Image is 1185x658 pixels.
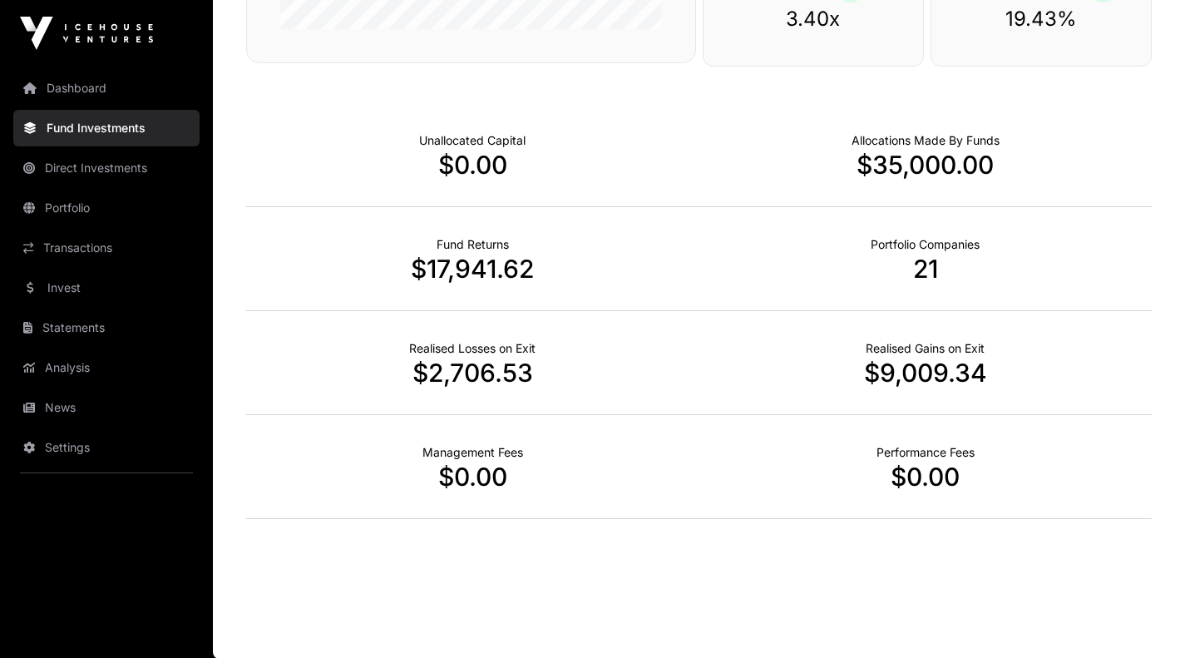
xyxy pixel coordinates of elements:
p: Realised Returns from Funds [437,236,509,253]
p: $0.00 [246,462,699,492]
a: News [13,389,200,426]
a: Fund Investments [13,110,200,146]
img: Icehouse Ventures Logo [20,17,153,50]
p: 3.40x [737,6,890,32]
a: Analysis [13,349,200,386]
p: Cash not yet allocated [419,132,526,149]
p: 21 [699,254,1153,284]
a: Portfolio [13,190,200,226]
p: Net Realised on Negative Exits [409,340,536,357]
a: Invest [13,270,200,306]
p: Number of Companies Deployed Into [871,236,980,253]
a: Direct Investments [13,150,200,186]
p: $0.00 [246,150,699,180]
p: 19.43% [965,6,1118,32]
p: Capital Deployed Into Companies [852,132,1000,149]
p: Fund Management Fees incurred to date [422,444,523,461]
p: $17,941.62 [246,254,699,284]
a: Dashboard [13,70,200,106]
p: $35,000.00 [699,150,1153,180]
a: Statements [13,309,200,346]
p: $0.00 [699,462,1153,492]
a: Transactions [13,230,200,266]
p: Fund Performance Fees (Carry) incurred to date [876,444,975,461]
p: $9,009.34 [699,358,1153,388]
iframe: Chat Widget [1102,578,1185,658]
p: $2,706.53 [246,358,699,388]
a: Settings [13,429,200,466]
p: Net Realised on Positive Exits [866,340,985,357]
